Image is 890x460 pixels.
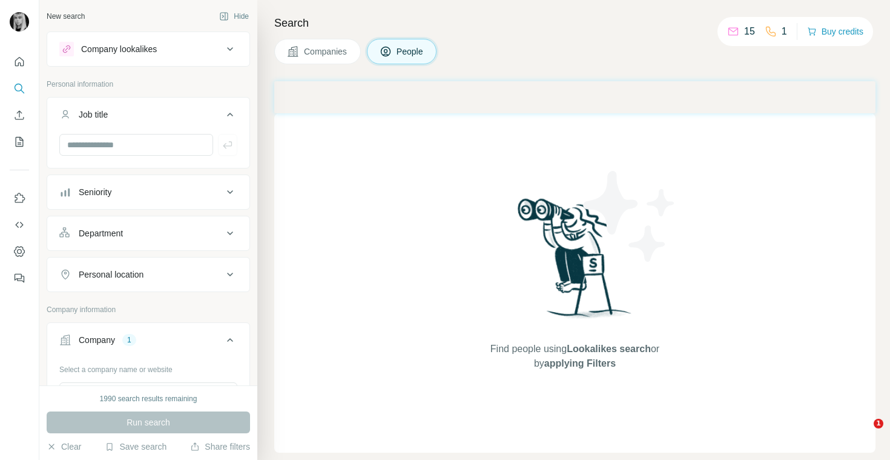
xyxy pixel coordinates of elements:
span: applying Filters [544,358,616,368]
button: Search [10,78,29,99]
button: Company1 [47,325,249,359]
button: Company lookalikes [47,35,249,64]
span: People [397,45,424,58]
button: Department [47,219,249,248]
img: Avatar [10,12,29,32]
button: Use Surfe on LinkedIn [10,187,29,209]
div: 1 [122,335,136,345]
iframe: Intercom live chat [849,419,878,448]
button: Quick start [10,51,29,73]
button: Job title [47,100,249,134]
div: Select a company name or website [59,359,237,375]
button: My lists [10,131,29,153]
p: 1 [782,24,787,39]
div: Department [79,227,123,239]
div: Seniority [79,186,111,198]
p: Personal information [47,79,250,90]
span: Find people using or by [478,342,671,371]
p: 15 [744,24,755,39]
button: Use Surfe API [10,214,29,236]
iframe: Banner [274,81,875,113]
button: Feedback [10,267,29,289]
div: Company [79,334,115,346]
img: Surfe Illustration - Stars [575,162,684,271]
button: Buy credits [807,23,863,40]
div: Company lookalikes [81,43,157,55]
button: Enrich CSV [10,104,29,126]
div: Job title [79,108,108,121]
div: New search [47,11,85,22]
span: 1 [874,419,883,428]
button: Save search [105,441,166,453]
div: Personal location [79,268,143,281]
button: Clear [47,441,81,453]
button: Hide [211,7,257,25]
button: Seniority [47,178,249,207]
button: Personal location [47,260,249,289]
p: Company information [47,304,250,315]
button: Dashboard [10,241,29,262]
div: 1990 search results remaining [100,393,197,404]
button: Share filters [190,441,250,453]
span: Companies [304,45,348,58]
img: Surfe Illustration - Woman searching with binoculars [512,195,638,330]
h4: Search [274,15,875,32]
span: Lookalikes search [567,344,651,354]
